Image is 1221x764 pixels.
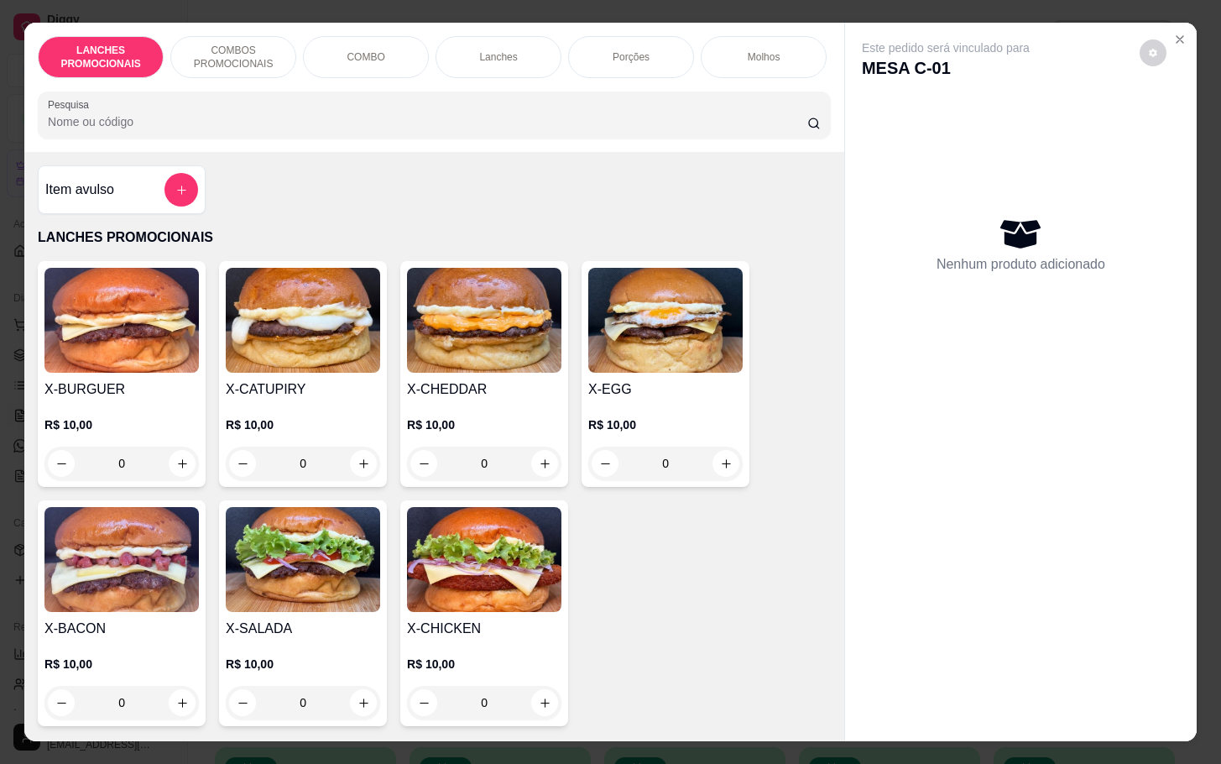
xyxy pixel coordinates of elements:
p: COMBO [347,50,384,64]
button: decrease-product-quantity [410,450,437,477]
p: Lanches [479,50,517,64]
h4: X-BURGUER [44,379,199,400]
p: Este pedido será vinculado para [862,39,1030,56]
h4: X-EGG [588,379,743,400]
button: decrease-product-quantity [410,689,437,716]
button: decrease-product-quantity [48,689,75,716]
h4: X-CHICKEN [407,619,561,639]
img: product-image [407,507,561,612]
button: increase-product-quantity [350,689,377,716]
button: increase-product-quantity [169,689,196,716]
img: product-image [226,268,380,373]
img: product-image [44,268,199,373]
button: decrease-product-quantity [48,450,75,477]
h4: X-BACON [44,619,199,639]
img: product-image [226,507,380,612]
img: product-image [44,507,199,612]
h4: X-CATUPIRY [226,379,380,400]
label: Pesquisa [48,97,95,112]
button: increase-product-quantity [712,450,739,477]
button: add-separate-item [164,173,198,207]
input: Pesquisa [48,113,807,130]
button: decrease-product-quantity [592,450,618,477]
button: decrease-product-quantity [1140,39,1166,66]
button: increase-product-quantity [169,450,196,477]
p: R$ 10,00 [226,656,380,672]
p: MESA C-01 [862,56,1030,80]
img: product-image [588,268,743,373]
h4: X-CHEDDAR [407,379,561,400]
p: R$ 10,00 [44,416,199,433]
p: R$ 10,00 [407,416,561,433]
button: increase-product-quantity [531,450,558,477]
button: decrease-product-quantity [229,689,256,716]
button: increase-product-quantity [531,689,558,716]
p: LANCHES PROMOCIONAIS [52,44,149,71]
p: Nenhum produto adicionado [937,254,1105,275]
p: LANCHES PROMOCIONAIS [38,228,831,248]
button: decrease-product-quantity [229,450,256,477]
p: R$ 10,00 [407,656,561,672]
p: COMBOS PROMOCIONAIS [38,740,831,760]
p: R$ 10,00 [588,416,743,433]
h4: Item avulso [45,180,114,200]
h4: X-SALADA [226,619,380,639]
p: COMBOS PROMOCIONAIS [185,44,282,71]
p: Porções [613,50,650,64]
img: product-image [407,268,561,373]
p: R$ 10,00 [226,416,380,433]
p: Molhos [748,50,780,64]
p: R$ 10,00 [44,656,199,672]
button: Close [1166,26,1193,53]
button: increase-product-quantity [350,450,377,477]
